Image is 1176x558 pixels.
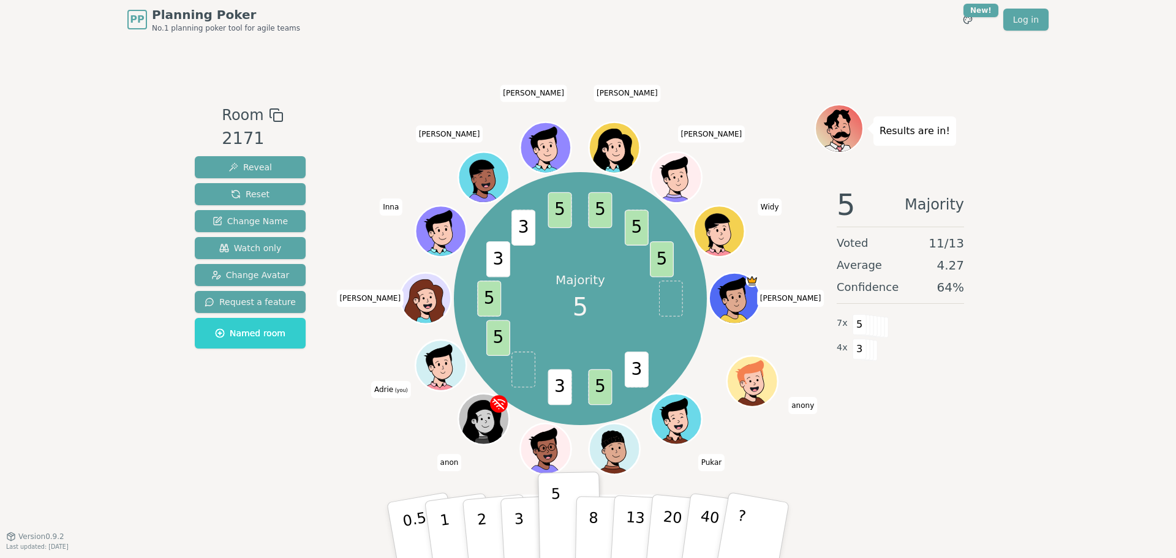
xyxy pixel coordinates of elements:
span: 5 [589,192,612,228]
span: 5 [478,281,502,317]
span: 5 [837,190,856,219]
span: Click to change your name [698,454,725,472]
span: Confidence [837,279,899,296]
span: 3 [853,339,867,360]
button: Change Avatar [195,264,306,286]
button: Watch only [195,237,306,259]
span: Click to change your name [788,397,817,414]
span: 5 [589,369,612,405]
button: Reveal [195,156,306,178]
span: PP [130,12,144,27]
span: Reset [231,188,269,200]
a: Log in [1003,9,1049,31]
span: Click to change your name [757,290,824,307]
a: PPPlanning PokerNo.1 planning poker tool for agile teams [127,6,300,33]
span: 3 [625,352,649,388]
span: 5 [486,320,510,356]
span: Room [222,104,263,126]
span: 3 [486,241,510,277]
span: Click to change your name [758,199,782,216]
span: Change Avatar [211,269,290,281]
span: No.1 planning poker tool for agile teams [152,23,300,33]
span: Click to change your name [336,290,404,307]
span: Request a feature [205,296,296,308]
span: Change Name [213,215,288,227]
span: Voted [837,235,869,252]
button: Click to change your avatar [417,342,465,390]
span: 11 / 13 [929,235,964,252]
span: 3 [512,209,536,246]
span: 4 x [837,341,848,355]
p: 5 [551,485,562,551]
span: Click to change your name [594,495,661,512]
span: 5 [625,209,649,246]
button: Change Name [195,210,306,232]
span: Majority [905,190,964,219]
span: 3 [548,369,572,405]
span: Watch only [219,242,282,254]
span: Click to change your name [500,85,567,102]
span: 5 [548,192,572,228]
button: New! [957,9,979,31]
span: 64 % [937,279,964,296]
p: Results are in! [880,123,950,140]
button: Request a feature [195,291,306,313]
span: 5 [853,314,867,335]
span: Planning Poker [152,6,300,23]
span: Click to change your name [437,454,462,472]
button: Version0.9.2 [6,532,64,541]
span: Click to change your name [416,126,483,143]
span: Version 0.9.2 [18,532,64,541]
span: 7 x [837,317,848,330]
span: Click to change your name [371,381,411,398]
span: 5 [650,241,674,277]
span: 4.27 [937,257,964,274]
span: Click to change your name [380,199,402,216]
p: Majority [556,271,605,288]
span: Reveal [228,161,272,173]
span: Click to change your name [594,85,661,102]
span: (you) [393,388,408,393]
button: Reset [195,183,306,205]
span: Average [837,257,882,274]
div: 2171 [222,126,283,151]
span: Named room [215,327,285,339]
span: Last updated: [DATE] [6,543,69,550]
button: Named room [195,318,306,349]
div: New! [963,4,998,17]
span: Click to change your name [678,126,745,143]
span: Nguyen is the host [746,274,759,287]
span: Click to change your name [500,495,567,512]
span: 5 [573,288,588,325]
